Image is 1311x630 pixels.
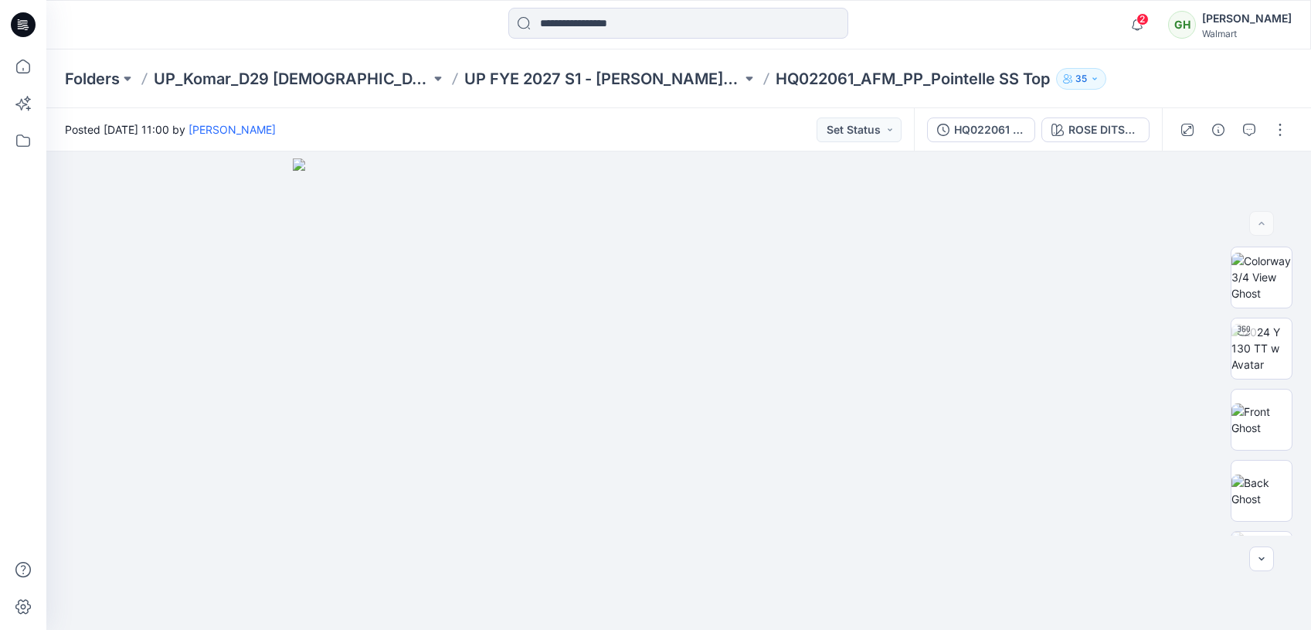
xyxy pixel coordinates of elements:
[1068,121,1139,138] div: ROSE DITSY V3 CW9
[1231,253,1292,301] img: Colorway 3/4 View Ghost
[1202,9,1292,28] div: [PERSON_NAME]
[1056,68,1106,90] button: 35
[1041,117,1150,142] button: ROSE DITSY V3 CW9
[65,68,120,90] a: Folders
[65,121,276,138] span: Posted [DATE] 11:00 by
[1231,475,1292,507] img: Back Ghost
[464,68,741,90] a: UP FYE 2027 S1 - [PERSON_NAME] - Final Approval Board
[1206,117,1231,142] button: Details
[1231,404,1292,436] img: Front Ghost
[154,68,430,90] a: UP_Komar_D29 [DEMOGRAPHIC_DATA] Sleep
[1202,28,1292,39] div: Walmart
[954,121,1025,138] div: HQ022061 Pointelle SS Top_MISSY
[927,117,1035,142] button: HQ022061 Pointelle SS Top_MISSY
[1136,13,1149,26] span: 2
[1168,11,1196,39] div: GH
[1231,532,1292,592] img: HQ022061 Pointelle SS Top_MISSY ROSE DITSY V3 CW9
[293,158,1065,629] img: eyJhbGciOiJIUzI1NiIsImtpZCI6IjAiLCJzbHQiOiJzZXMiLCJ0eXAiOiJKV1QifQ.eyJkYXRhIjp7InR5cGUiOiJzdG9yYW...
[188,123,276,136] a: [PERSON_NAME]
[776,68,1050,90] p: HQ022061_AFM_PP_Pointelle SS Top
[1075,70,1087,87] p: 35
[1231,324,1292,373] img: 2024 Y 130 TT w Avatar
